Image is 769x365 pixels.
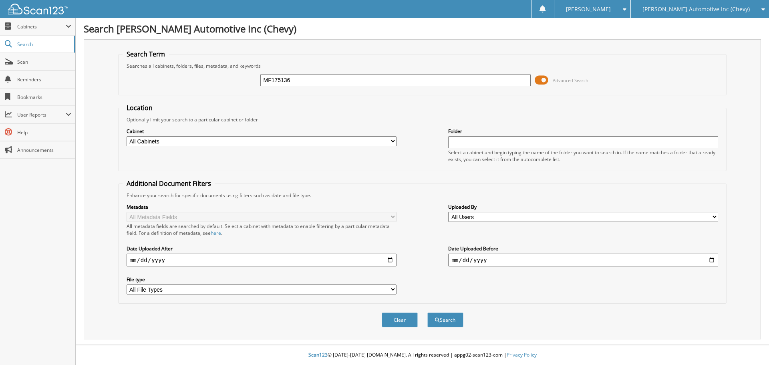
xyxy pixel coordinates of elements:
[427,313,463,327] button: Search
[123,116,723,123] div: Optionally limit your search to a particular cabinet or folder
[76,345,769,365] div: © [DATE]-[DATE] [DOMAIN_NAME]. All rights reserved | appg02-scan123-com |
[17,23,66,30] span: Cabinets
[127,204,397,210] label: Metadata
[17,94,71,101] span: Bookmarks
[84,22,761,35] h1: Search [PERSON_NAME] Automotive Inc (Chevy)
[642,7,750,12] span: [PERSON_NAME] Automotive Inc (Chevy)
[17,41,70,48] span: Search
[566,7,611,12] span: [PERSON_NAME]
[17,129,71,136] span: Help
[553,77,588,83] span: Advanced Search
[127,128,397,135] label: Cabinet
[448,245,718,252] label: Date Uploaded Before
[17,111,66,118] span: User Reports
[127,223,397,236] div: All metadata fields are searched by default. Select a cabinet with metadata to enable filtering b...
[448,128,718,135] label: Folder
[448,254,718,266] input: end
[507,351,537,358] a: Privacy Policy
[123,192,723,199] div: Enhance your search for specific documents using filters such as date and file type.
[448,204,718,210] label: Uploaded By
[211,230,221,236] a: here
[123,63,723,69] div: Searches all cabinets, folders, files, metadata, and keywords
[308,351,328,358] span: Scan123
[123,179,215,188] legend: Additional Document Filters
[127,245,397,252] label: Date Uploaded After
[127,254,397,266] input: start
[448,149,718,163] div: Select a cabinet and begin typing the name of the folder you want to search in. If the name match...
[127,276,397,283] label: File type
[17,147,71,153] span: Announcements
[729,327,769,365] iframe: Chat Widget
[123,103,157,112] legend: Location
[123,50,169,58] legend: Search Term
[382,313,418,327] button: Clear
[8,4,68,14] img: scan123-logo-white.svg
[17,76,71,83] span: Reminders
[17,58,71,65] span: Scan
